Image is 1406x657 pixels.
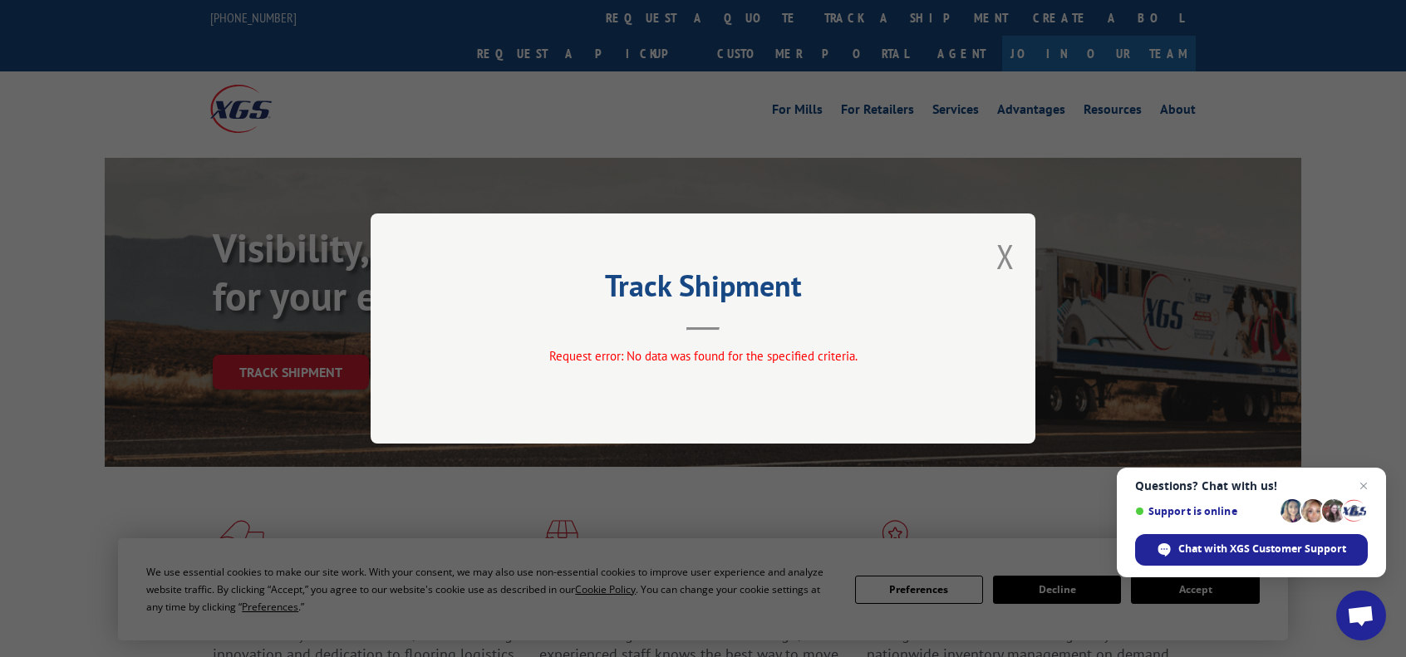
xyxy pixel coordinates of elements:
span: Questions? Chat with us! [1135,479,1368,493]
div: Chat with XGS Customer Support [1135,534,1368,566]
span: Request error: No data was found for the specified criteria. [549,348,858,364]
span: Chat with XGS Customer Support [1178,542,1346,556]
span: Close chat [1354,476,1374,496]
h2: Track Shipment [454,274,952,306]
div: Open chat [1336,591,1386,640]
button: Close modal [996,234,1015,278]
span: Support is online [1135,505,1275,517]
